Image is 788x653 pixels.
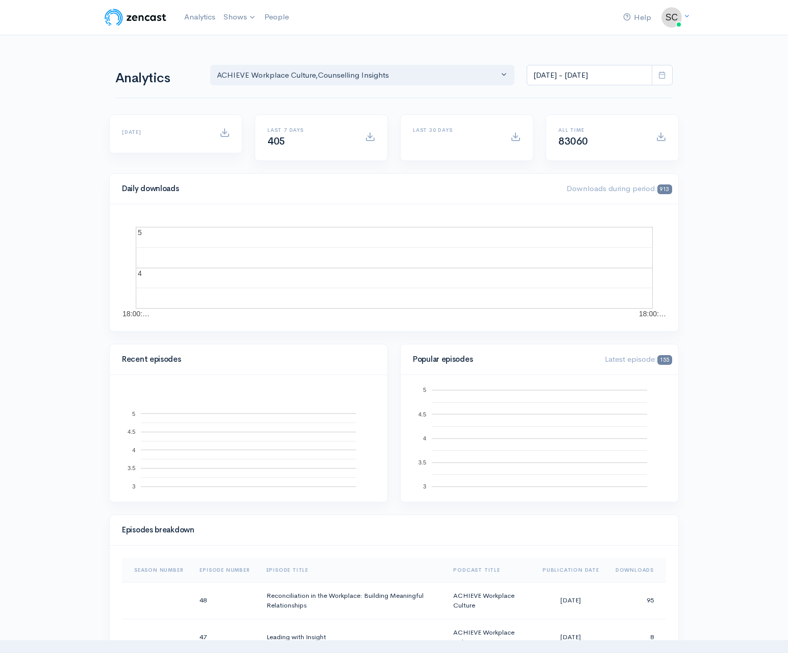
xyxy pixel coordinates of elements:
[413,355,593,364] h4: Popular episodes
[619,7,655,29] a: Help
[122,129,207,135] h6: [DATE]
[128,465,135,471] text: 3.5
[115,71,198,86] h1: Analytics
[122,526,660,534] h4: Episodes breakdown
[128,429,135,435] text: 4.5
[132,410,135,416] text: 5
[445,582,534,619] td: ACHIEVE Workplace Culture
[423,387,426,393] text: 5
[661,7,682,28] img: ...
[258,582,446,619] td: Reconciliation in the Workplace: Building Meaningful Relationships
[267,135,285,148] span: 405
[418,411,426,417] text: 4.5
[180,6,219,28] a: Analytics
[423,483,426,489] text: 3
[132,447,135,453] text: 4
[122,355,369,364] h4: Recent episodes
[534,558,607,582] th: Sort column
[258,558,446,582] th: Sort column
[558,135,588,148] span: 83060
[191,558,258,582] th: Sort column
[534,582,607,619] td: [DATE]
[122,184,554,193] h4: Daily downloads
[605,354,672,364] span: Latest episode:
[217,69,499,81] div: ACHIEVE Workplace Culture , Counselling Insights
[527,65,652,86] input: analytics date range selector
[122,217,666,319] svg: A chart.
[558,127,644,133] h6: All time
[122,558,191,582] th: Sort column
[445,558,534,582] th: Sort column
[418,459,426,465] text: 3.5
[657,184,672,194] span: 913
[267,127,353,133] h6: Last 7 days
[103,7,168,28] img: ZenCast Logo
[413,127,498,133] h6: Last 30 days
[122,387,375,489] svg: A chart.
[753,618,778,643] iframe: gist-messenger-bubble-iframe
[122,310,150,318] text: 18:00:…
[191,582,258,619] td: 48
[138,269,142,277] text: 4
[423,435,426,441] text: 4
[413,387,666,489] svg: A chart.
[132,483,135,489] text: 3
[260,6,293,28] a: People
[607,582,666,619] td: 95
[657,355,672,365] span: 155
[639,310,666,318] text: 18:00:…
[210,65,514,86] button: ACHIEVE Workplace Culture, Counselling Insights
[219,6,260,29] a: Shows
[567,183,672,193] span: Downloads during period:
[138,228,142,237] text: 5
[607,558,666,582] th: Sort column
